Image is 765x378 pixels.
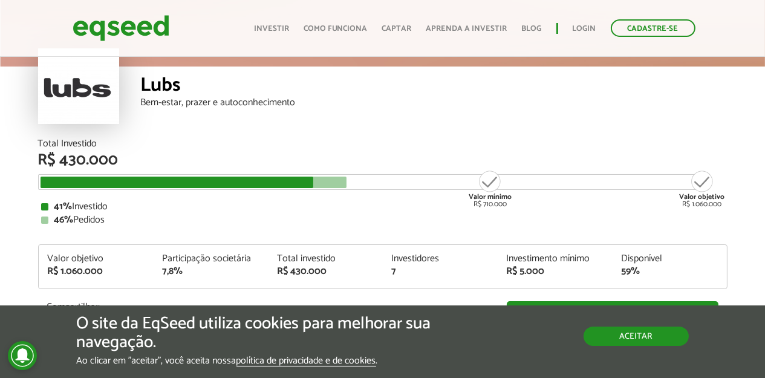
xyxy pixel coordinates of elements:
[236,356,376,367] a: política de privacidade e de cookies
[41,202,724,212] div: Investido
[48,267,145,276] div: R$ 1.060.000
[277,254,374,264] div: Total investido
[277,267,374,276] div: R$ 430.000
[469,191,512,203] strong: Valor mínimo
[47,301,489,313] p: Compartilhar:
[391,267,488,276] div: 7
[506,267,603,276] div: R$ 5.000
[621,254,718,264] div: Disponível
[48,254,145,264] div: Valor objetivo
[54,212,74,228] strong: 46%
[141,98,728,108] div: Bem-estar, prazer e autoconhecimento
[77,355,444,367] p: Ao clicar em "aceitar", você aceita nossa .
[38,139,728,149] div: Total Investido
[162,254,259,264] div: Participação societária
[141,76,728,98] div: Lubs
[254,25,289,33] a: Investir
[41,215,724,225] div: Pedidos
[426,25,507,33] a: Aprenda a investir
[391,254,488,264] div: Investidores
[611,19,695,37] a: Cadastre-se
[162,267,259,276] div: 7,8%
[584,327,689,346] button: Aceitar
[73,12,169,44] img: EqSeed
[621,267,718,276] div: 59%
[507,301,718,328] a: Investir
[680,191,725,203] strong: Valor objetivo
[573,25,596,33] a: Login
[467,169,513,208] div: R$ 710.000
[522,25,542,33] a: Blog
[680,169,725,208] div: R$ 1.060.000
[38,152,728,168] div: R$ 430.000
[77,314,444,352] h5: O site da EqSeed utiliza cookies para melhorar sua navegação.
[382,25,412,33] a: Captar
[54,198,73,215] strong: 41%
[304,25,368,33] a: Como funciona
[506,254,603,264] div: Investimento mínimo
